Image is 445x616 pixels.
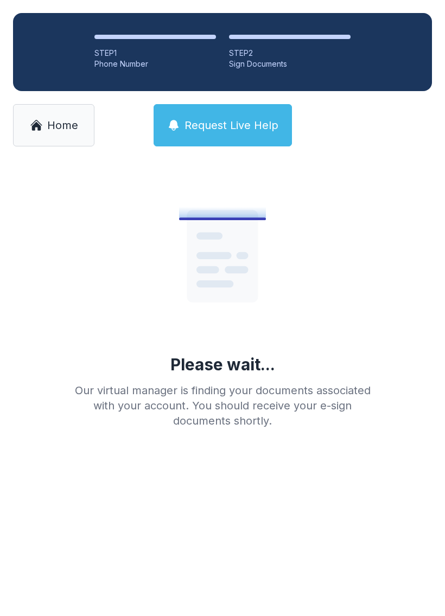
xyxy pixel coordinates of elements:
div: STEP 2 [229,48,351,59]
div: Phone Number [94,59,216,69]
div: Our virtual manager is finding your documents associated with your account. You should receive yo... [66,383,379,428]
div: STEP 1 [94,48,216,59]
div: Sign Documents [229,59,351,69]
div: Please wait... [170,355,275,374]
span: Request Live Help [185,118,278,133]
span: Home [47,118,78,133]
